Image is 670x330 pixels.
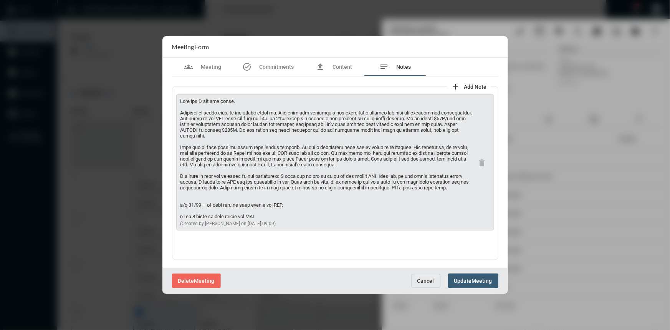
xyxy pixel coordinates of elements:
[172,43,209,50] h2: Meeting Form
[478,158,487,167] mat-icon: delete
[184,62,193,71] mat-icon: groups
[417,278,434,284] span: Cancel
[411,274,440,288] button: Cancel
[475,155,490,170] button: delete note
[447,78,491,94] button: add note
[333,64,352,70] span: Content
[472,278,492,284] span: Meeting
[316,62,325,71] mat-icon: file_upload
[172,274,221,288] button: DeleteMeeting
[180,221,276,226] span: (Created by [PERSON_NAME] on [DATE] 09:09)
[454,278,472,284] span: Update
[178,278,194,284] span: Delete
[397,64,411,70] span: Notes
[260,64,294,70] span: Commitments
[448,274,498,288] button: UpdateMeeting
[464,84,487,90] span: Add Note
[243,62,252,71] mat-icon: task_alt
[451,82,460,91] mat-icon: add
[180,98,475,219] p: Lore ips D sit ame conse. Adipisci el seddo eius; te inc utlabo etdol ma. Aliq enim adm veniamqui...
[201,64,221,70] span: Meeting
[194,278,215,284] span: Meeting
[380,62,389,71] mat-icon: notes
